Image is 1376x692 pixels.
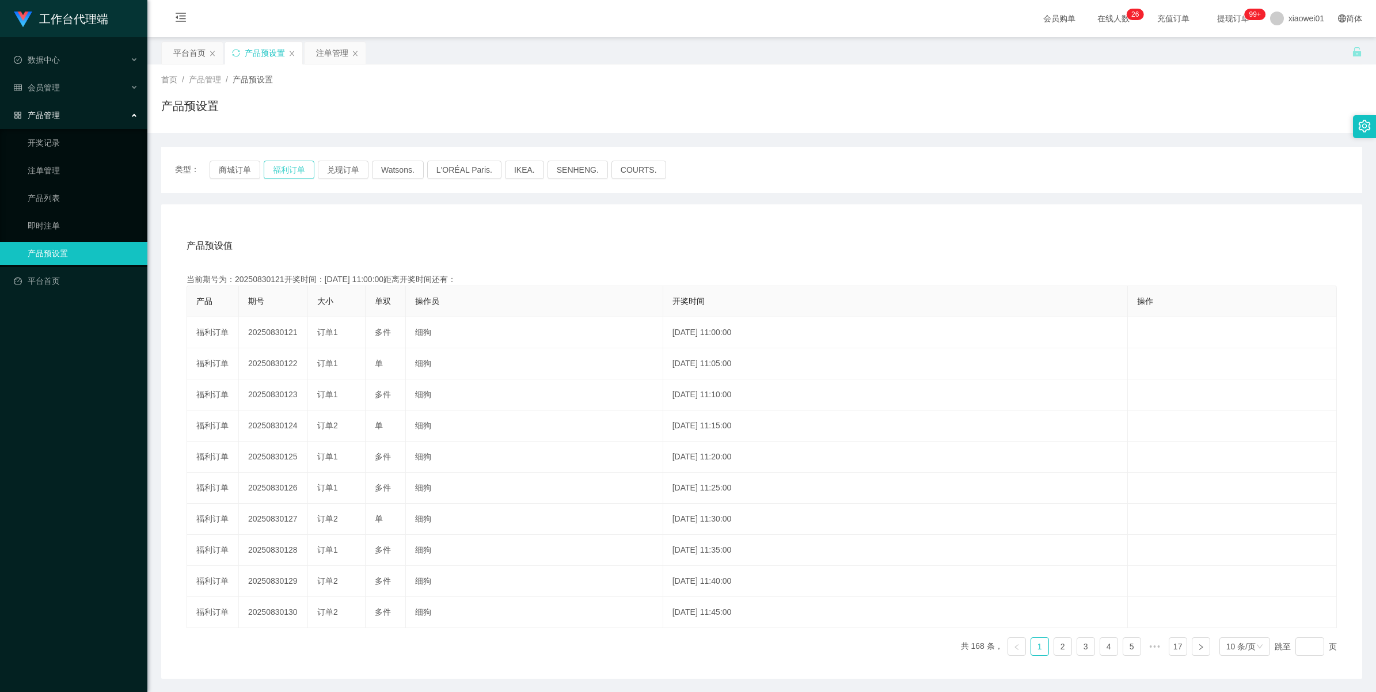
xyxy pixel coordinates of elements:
li: 3 [1077,637,1095,656]
i: 图标: left [1013,644,1020,651]
span: 多件 [375,576,391,585]
td: 福利订单 [187,348,239,379]
i: 图标: appstore-o [14,111,22,119]
a: 产品预设置 [28,242,138,265]
span: 订单1 [317,328,338,337]
button: SENHENG. [548,161,608,179]
h1: 产品预设置 [161,97,219,115]
span: 期号 [248,296,264,306]
span: 订单2 [317,514,338,523]
li: 17 [1169,637,1187,656]
td: 20250830125 [239,442,308,473]
td: 20250830127 [239,504,308,535]
span: 首页 [161,75,177,84]
p: 6 [1135,9,1139,20]
td: 细狗 [406,442,663,473]
li: 2 [1054,637,1072,656]
span: 类型： [175,161,210,179]
span: 订单2 [317,607,338,617]
td: 20250830123 [239,379,308,410]
i: 图标: table [14,83,22,92]
td: [DATE] 11:20:00 [663,442,1128,473]
td: 福利订单 [187,566,239,597]
td: [DATE] 11:45:00 [663,597,1128,628]
div: 产品预设置 [245,42,285,64]
td: [DATE] 11:25:00 [663,473,1128,504]
td: 福利订单 [187,410,239,442]
span: 多件 [375,545,391,554]
li: 4 [1100,637,1118,656]
td: 20250830121 [239,317,308,348]
button: COURTS. [611,161,666,179]
td: 细狗 [406,566,663,597]
li: 下一页 [1192,637,1210,656]
i: 图标: setting [1358,120,1371,132]
td: 细狗 [406,597,663,628]
i: 图标: close [209,50,216,57]
span: 大小 [317,296,333,306]
li: 向后 5 页 [1146,637,1164,656]
span: 多件 [375,607,391,617]
i: 图标: check-circle-o [14,56,22,64]
td: [DATE] 11:40:00 [663,566,1128,597]
button: 兑现订单 [318,161,368,179]
td: [DATE] 11:35:00 [663,535,1128,566]
a: 注单管理 [28,159,138,182]
i: 图标: sync [232,49,240,57]
a: 工作台代理端 [14,14,108,23]
span: 订单1 [317,483,338,492]
button: Watsons. [372,161,424,179]
span: 订单1 [317,452,338,461]
div: 跳至 页 [1275,637,1337,656]
a: 开奖记录 [28,131,138,154]
a: 即时注单 [28,214,138,237]
i: 图标: global [1338,14,1346,22]
span: 提现订单 [1211,14,1255,22]
i: 图标: menu-fold [161,1,200,37]
span: 操作 [1137,296,1153,306]
span: 单 [375,514,383,523]
span: 数据中心 [14,55,60,64]
td: [DATE] 11:15:00 [663,410,1128,442]
span: 多件 [375,483,391,492]
span: 订单1 [317,359,338,368]
span: 订单2 [317,421,338,430]
a: 图标: dashboard平台首页 [14,269,138,292]
td: 福利订单 [187,379,239,410]
a: 产品列表 [28,187,138,210]
i: 图标: close [352,50,359,57]
div: 10 条/页 [1226,638,1256,655]
a: 4 [1100,638,1117,655]
i: 图标: right [1198,644,1204,651]
td: 细狗 [406,348,663,379]
td: 福利订单 [187,504,239,535]
span: 订单1 [317,390,338,399]
i: 图标: close [288,50,295,57]
td: 福利订单 [187,442,239,473]
span: 单双 [375,296,391,306]
button: L'ORÉAL Paris. [427,161,501,179]
td: 20250830130 [239,597,308,628]
span: 在线人数 [1092,14,1135,22]
span: 产品管理 [189,75,221,84]
td: 细狗 [406,473,663,504]
div: 注单管理 [316,42,348,64]
a: 5 [1123,638,1141,655]
button: 福利订单 [264,161,314,179]
sup: 1018 [1245,9,1265,20]
button: 商城订单 [210,161,260,179]
span: 产品预设置 [233,75,273,84]
span: 操作员 [415,296,439,306]
td: [DATE] 11:00:00 [663,317,1128,348]
a: 2 [1054,638,1071,655]
li: 上一页 [1008,637,1026,656]
span: 单 [375,359,383,368]
td: [DATE] 11:10:00 [663,379,1128,410]
td: 福利订单 [187,535,239,566]
td: 福利订单 [187,317,239,348]
td: [DATE] 11:05:00 [663,348,1128,379]
span: 单 [375,421,383,430]
td: 细狗 [406,410,663,442]
span: 产品 [196,296,212,306]
span: 订单2 [317,576,338,585]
